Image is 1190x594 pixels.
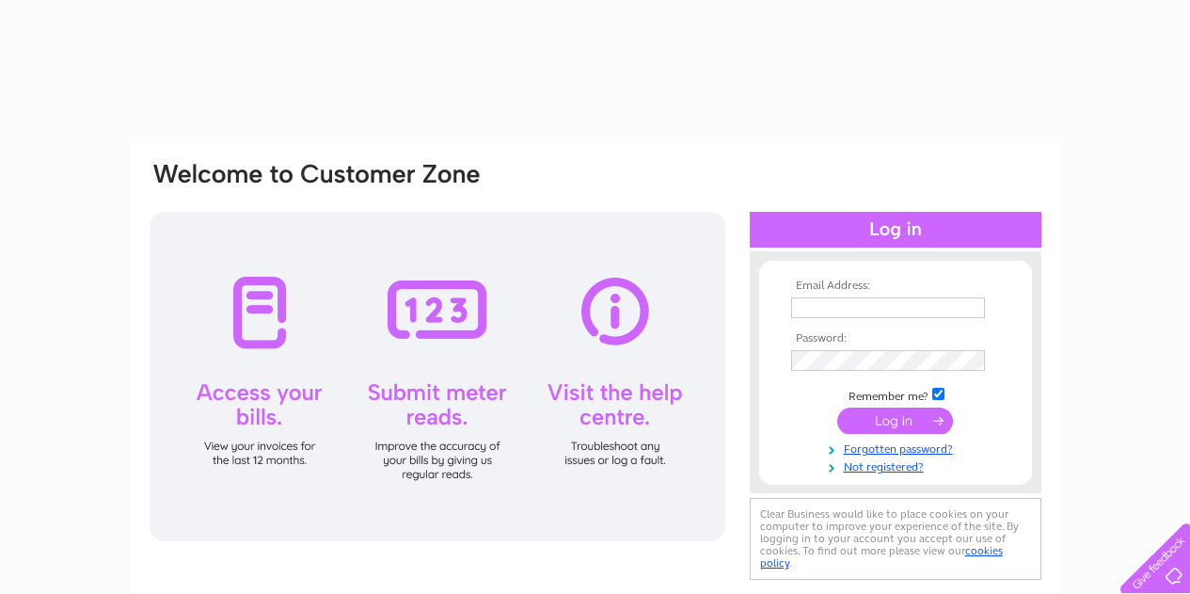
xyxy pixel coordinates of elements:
[791,457,1005,474] a: Not registered?
[786,280,1005,293] th: Email Address:
[750,498,1041,580] div: Clear Business would like to place cookies on your computer to improve your experience of the sit...
[791,439,1005,457] a: Forgotten password?
[786,332,1005,345] th: Password:
[760,544,1003,570] a: cookies policy
[786,385,1005,404] td: Remember me?
[837,408,953,434] input: Submit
